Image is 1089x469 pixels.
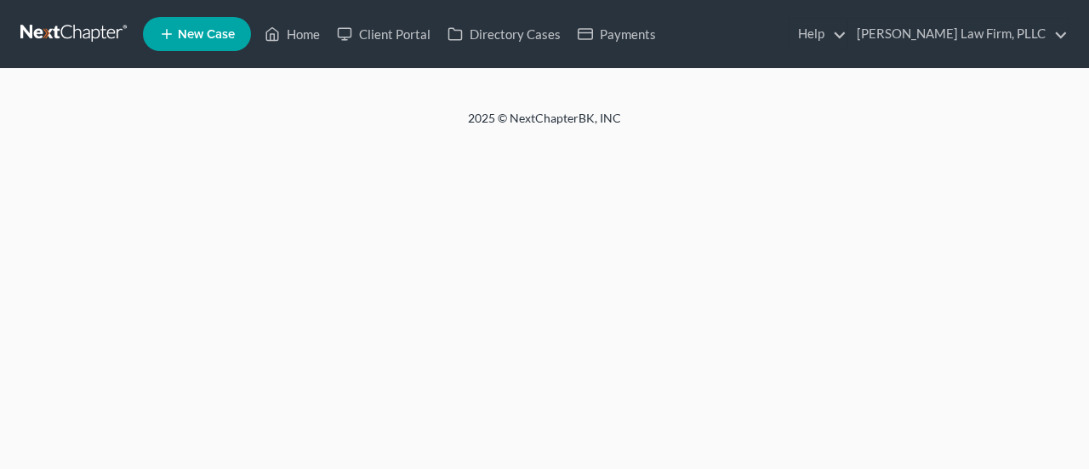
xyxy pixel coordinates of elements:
[256,19,328,49] a: Home
[143,17,251,51] new-legal-case-button: New Case
[328,19,439,49] a: Client Portal
[790,19,847,49] a: Help
[439,19,569,49] a: Directory Cases
[848,19,1068,49] a: [PERSON_NAME] Law Firm, PLLC
[569,19,664,49] a: Payments
[60,110,1029,140] div: 2025 © NextChapterBK, INC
